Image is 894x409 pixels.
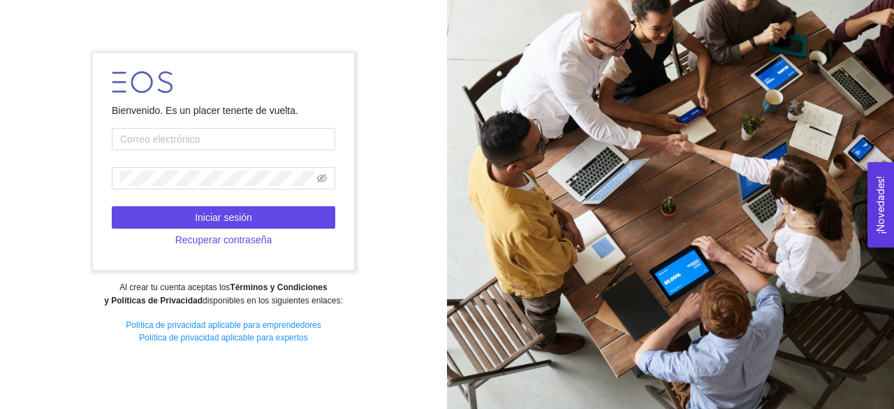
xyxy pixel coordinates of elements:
[112,234,335,245] a: Recuperar contraseña
[195,210,252,225] span: Iniciar sesión
[139,333,307,343] a: Política de privacidad aplicable para expertos
[112,71,173,93] img: LOGO
[175,232,272,247] span: Recuperar contraseña
[112,103,335,118] div: Bienvenido. Es un placer tenerte de vuelta.
[9,281,437,308] div: Al crear tu cuenta aceptas los disponibles en los siguientes enlaces:
[317,173,327,183] span: eye-invisible
[104,282,327,306] strong: Términos y Condiciones y Políticas de Privacidad
[867,162,894,247] button: Open Feedback Widget
[112,229,335,251] button: Recuperar contraseña
[112,206,335,229] button: Iniciar sesión
[112,128,335,150] input: Correo electrónico
[126,320,321,330] a: Política de privacidad aplicable para emprendedores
